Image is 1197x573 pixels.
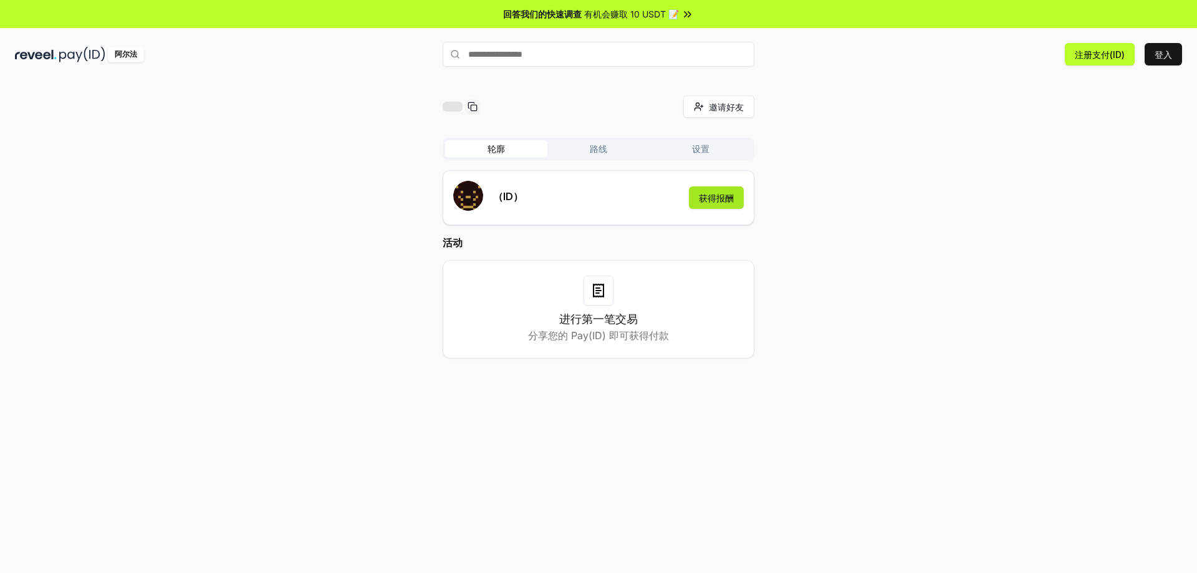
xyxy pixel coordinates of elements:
[503,9,582,19] font: 回答我们的快速调查
[493,190,523,203] font: （ID）
[443,236,463,249] font: 活动
[699,193,734,203] font: 获得报酬
[692,143,709,154] font: 设置
[590,143,607,154] font: 路线
[689,186,744,209] button: 获得报酬
[488,143,505,154] font: 轮廓
[559,312,638,325] font: 进行第一笔交易
[1145,43,1182,65] button: 登入
[1075,49,1125,60] font: 注册支付(ID)
[15,47,57,62] img: 揭示黑暗
[1065,43,1135,65] button: 注册支付(ID)
[1155,49,1172,60] font: 登入
[709,102,744,112] font: 邀请好友
[683,95,754,118] button: 邀请好友
[584,9,679,19] font: 有机会赚取 10 USDT 📝
[115,49,137,59] font: 阿尔法
[528,329,669,342] font: 分享您的 Pay(ID) 即可获得付款
[59,47,105,62] img: 付款编号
